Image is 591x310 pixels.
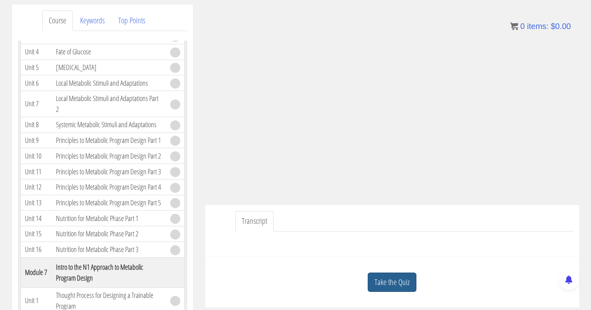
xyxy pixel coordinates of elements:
[112,10,152,31] a: Top Points
[52,60,166,75] td: [MEDICAL_DATA]
[21,117,52,132] td: Unit 8
[21,242,52,257] td: Unit 16
[52,117,166,132] td: Systemic Metabolic Stimuli and Adaptations
[21,132,52,148] td: Unit 9
[52,195,166,211] td: Principles to Metabolic Program Design Part 5
[52,242,166,257] td: Nutrition for Metabolic Phase Part 3
[21,148,52,164] td: Unit 10
[21,257,52,287] th: Module 7
[21,226,52,242] td: Unit 15
[74,10,111,31] a: Keywords
[42,10,73,31] a: Course
[52,211,166,226] td: Nutrition for Metabolic Phase Part 1
[21,75,52,91] td: Unit 6
[52,164,166,180] td: Principles to Metabolic Program Design Part 3
[21,44,52,60] td: Unit 4
[510,22,518,30] img: icon11.png
[21,211,52,226] td: Unit 14
[52,148,166,164] td: Principles to Metabolic Program Design Part 2
[52,75,166,91] td: Local Metabolic Stimuli and Adaptations
[52,44,166,60] td: Fate of Glucose
[551,22,555,31] span: $
[368,273,416,292] a: Take the Quiz
[527,22,548,31] span: items:
[21,91,52,117] td: Unit 7
[21,195,52,211] td: Unit 13
[551,22,571,31] bdi: 0.00
[21,60,52,75] td: Unit 5
[52,132,166,148] td: Principles to Metabolic Program Design Part 1
[52,179,166,195] td: Principles to Metabolic Program Design Part 4
[52,91,166,117] td: Local Metabolic Stimuli and Adaptations Part 2
[52,257,166,287] th: Intro to the N1 Approach to Metabolic Program Design
[21,179,52,195] td: Unit 12
[21,164,52,180] td: Unit 11
[235,211,274,231] a: Transcript
[510,22,571,31] a: 0 items: $0.00
[520,22,525,31] span: 0
[52,226,166,242] td: Nutrition for Metabolic Phase Part 2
